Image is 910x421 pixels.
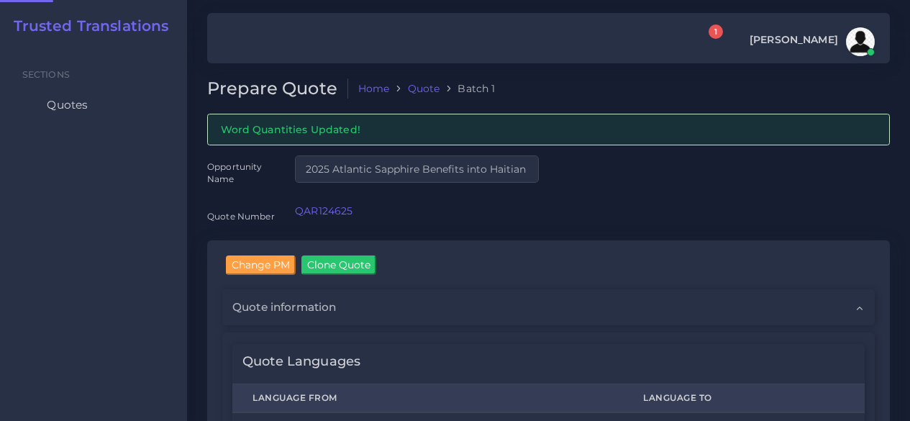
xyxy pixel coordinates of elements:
span: Quotes [47,97,88,113]
a: 1 [696,32,721,52]
div: Quote information [222,289,875,325]
a: QAR124625 [295,204,352,217]
h4: Quote Languages [242,354,360,370]
a: Trusted Translations [4,17,169,35]
span: [PERSON_NAME] [750,35,838,45]
h2: Prepare Quote [207,78,348,99]
li: Batch 1 [440,81,495,96]
input: Change PM [226,255,296,274]
span: Sections [22,69,70,80]
a: Home [358,81,390,96]
img: avatar [846,27,875,56]
span: Quote information [232,299,336,315]
div: Word Quantities Updated! [207,114,890,145]
label: Opportunity Name [207,160,275,186]
th: Language To [623,384,865,413]
a: [PERSON_NAME]avatar [742,27,880,56]
a: Quotes [11,90,176,120]
input: Clone Quote [301,255,376,274]
label: Quote Number [207,210,275,222]
th: Language From [232,384,623,413]
span: 1 [709,24,723,39]
a: Quote [408,81,440,96]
